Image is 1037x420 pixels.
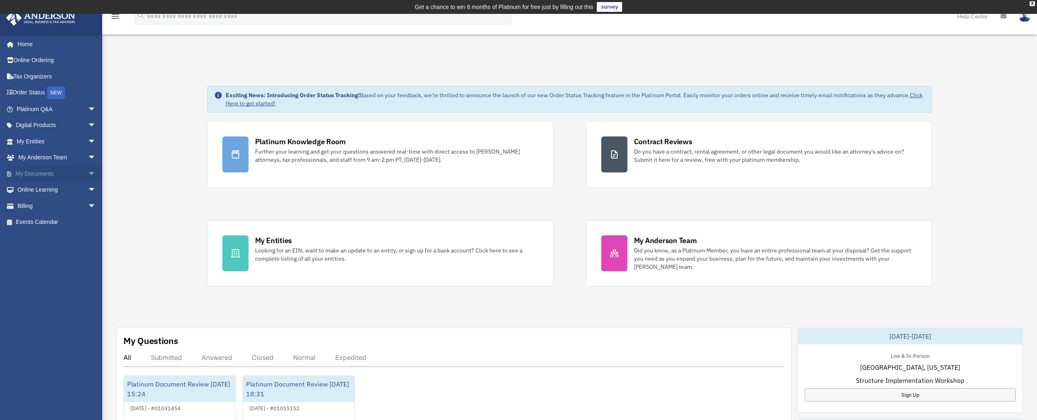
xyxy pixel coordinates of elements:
[88,117,104,134] span: arrow_drop_down
[586,220,932,286] a: My Anderson Team Did you know, as a Platinum Member, you have an entire professional team at your...
[243,403,306,412] div: [DATE] - #01015152
[88,133,104,150] span: arrow_drop_down
[293,353,316,362] div: Normal
[6,150,108,166] a: My Anderson Teamarrow_drop_down
[586,121,932,188] a: Contract Reviews Do you have a contract, rental agreement, or other legal document you would like...
[124,403,187,412] div: [DATE] - #01031454
[207,121,553,188] a: Platinum Knowledge Room Further your learning and get your questions answered real-time with dire...
[634,246,917,271] div: Did you know, as a Platinum Member, you have an entire professional team at your disposal? Get th...
[6,68,108,85] a: Tax Organizers
[6,214,108,230] a: Events Calendar
[123,353,131,362] div: All
[255,147,538,164] div: Further your learning and get your questions answered real-time with direct access to [PERSON_NAM...
[597,2,622,12] a: survey
[634,147,917,164] div: Do you have a contract, rental agreement, or other legal document you would like an attorney's ad...
[252,353,273,362] div: Closed
[137,11,146,20] i: search
[6,165,108,182] a: My Documentsarrow_drop_down
[335,353,366,362] div: Expedited
[124,376,235,402] div: Platinum Document Review [DATE] 15:24
[4,10,78,26] img: Anderson Advisors Platinum Portal
[6,133,108,150] a: My Entitiesarrow_drop_down
[255,246,538,263] div: Looking for an EIN, want to make an update to an entity, or sign up for a bank account? Click her...
[6,52,108,69] a: Online Ordering
[6,36,104,52] a: Home
[415,2,594,12] div: Get a chance to win 6 months of Platinum for free just by filling out this
[255,136,346,147] div: Platinum Knowledge Room
[884,351,936,360] div: Live & In-Person
[88,182,104,199] span: arrow_drop_down
[805,388,1016,402] a: Sign Up
[243,376,354,402] div: Platinum Document Review [DATE] 18:31
[860,362,960,372] span: [GEOGRAPHIC_DATA], [US_STATE]
[88,165,104,182] span: arrow_drop_down
[110,11,120,21] i: menu
[798,328,1022,344] div: [DATE]-[DATE]
[207,220,553,286] a: My Entities Looking for an EIN, want to make an update to an entity, or sign up for a bank accoun...
[202,353,232,362] div: Answered
[856,375,964,385] span: Structure Implementation Workshop
[88,150,104,166] span: arrow_drop_down
[226,91,925,107] div: Based on your feedback, we're thrilled to announce the launch of our new Order Status Tracking fe...
[255,235,292,246] div: My Entities
[151,353,182,362] div: Submitted
[88,101,104,118] span: arrow_drop_down
[226,92,360,99] strong: Exciting News: Introducing Order Status Tracking!
[6,101,108,117] a: Platinum Q&Aarrow_drop_down
[88,198,104,214] span: arrow_drop_down
[110,14,120,21] a: menu
[6,85,108,101] a: Order StatusNEW
[634,235,697,246] div: My Anderson Team
[6,117,108,134] a: Digital Productsarrow_drop_down
[6,182,108,198] a: Online Learningarrow_drop_down
[634,136,692,147] div: Contract Reviews
[1019,10,1031,22] img: User Pic
[47,87,65,99] div: NEW
[123,335,178,347] div: My Questions
[6,198,108,214] a: Billingarrow_drop_down
[226,92,923,107] a: Click Here to get started!
[1030,1,1035,6] div: close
